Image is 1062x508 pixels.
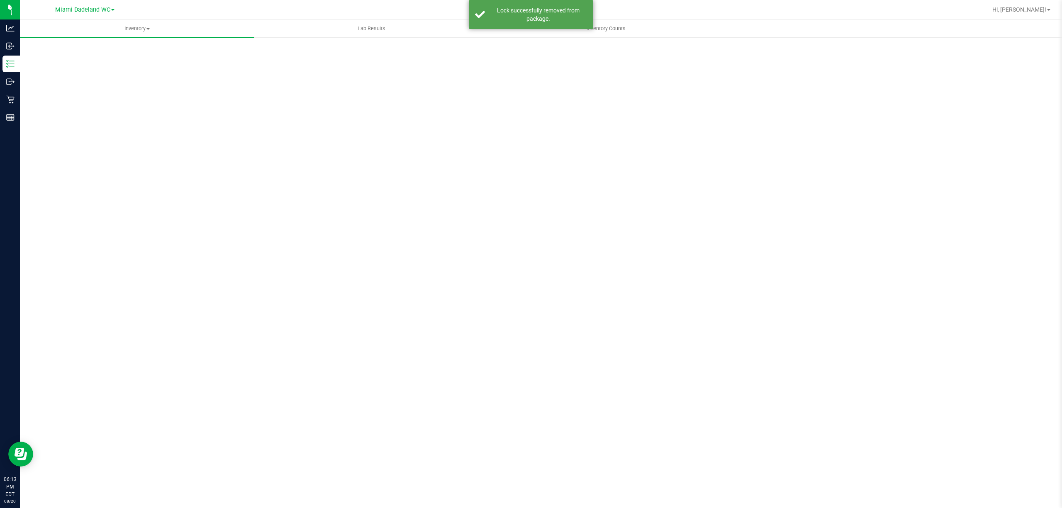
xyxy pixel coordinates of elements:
[6,60,15,68] inline-svg: Inventory
[992,6,1046,13] span: Hi, [PERSON_NAME]!
[55,6,110,13] span: Miami Dadeland WC
[4,498,16,504] p: 08/20
[6,78,15,86] inline-svg: Outbound
[6,42,15,50] inline-svg: Inbound
[6,113,15,122] inline-svg: Reports
[346,25,397,32] span: Lab Results
[490,6,587,23] div: Lock successfully removed from package.
[4,476,16,498] p: 06:13 PM EDT
[6,24,15,32] inline-svg: Analytics
[254,20,489,37] a: Lab Results
[6,95,15,104] inline-svg: Retail
[20,25,254,32] span: Inventory
[489,20,723,37] a: Inventory Counts
[575,25,637,32] span: Inventory Counts
[8,442,33,467] iframe: Resource center
[20,20,254,37] a: Inventory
